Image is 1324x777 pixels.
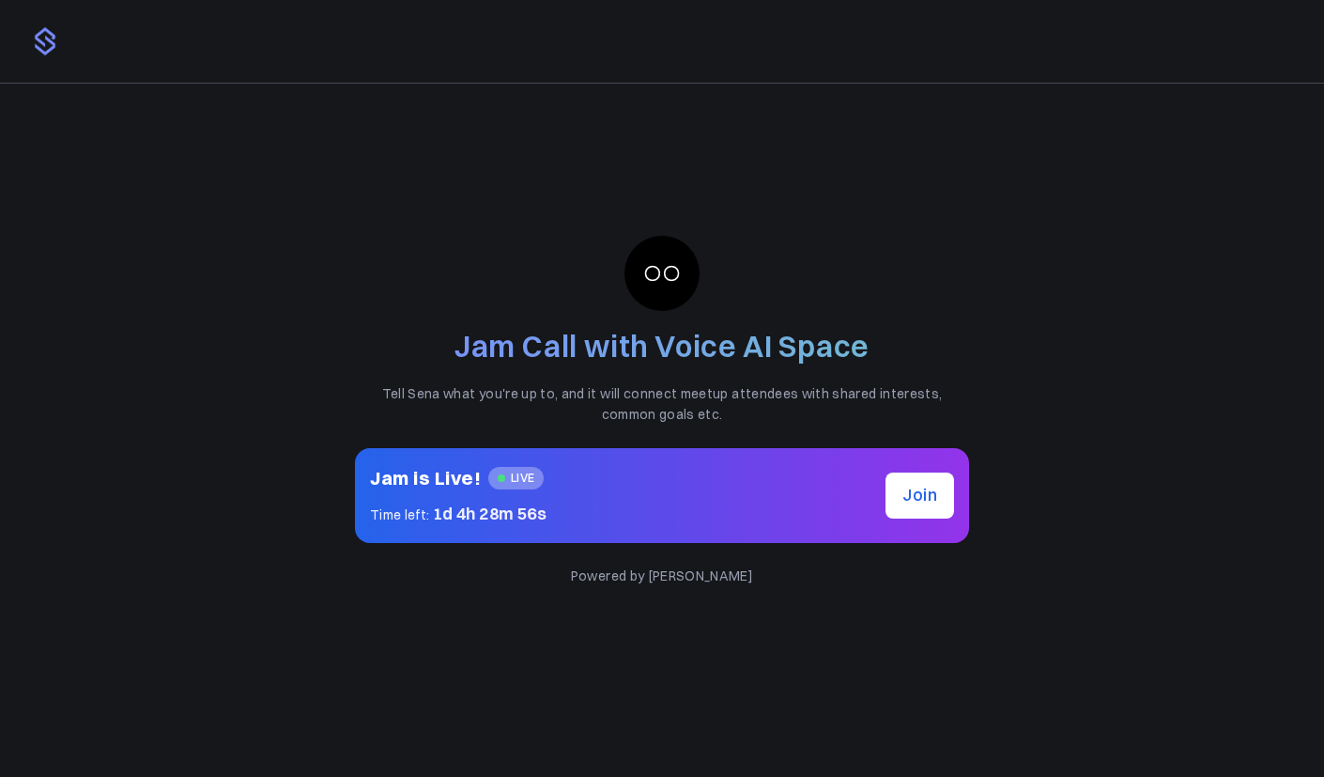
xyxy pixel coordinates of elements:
p: Powered by [PERSON_NAME] [355,566,969,586]
span: 1d 4h 28m 56s [433,503,547,524]
span: Join [902,484,937,505]
h2: Jam is Live! [370,463,481,493]
p: Tell Sena what you're up to, and it will connect meetup attendees with shared interests, common g... [355,383,969,426]
img: logo.png [30,26,60,56]
span: Time left: [370,506,430,523]
button: Join [885,473,954,519]
span: LIVE [488,467,544,490]
img: 9mhdfgk8p09k1q6k3czsv07kq9ew [624,236,700,311]
h2: Jam Call with Voice AI Space [355,326,969,368]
